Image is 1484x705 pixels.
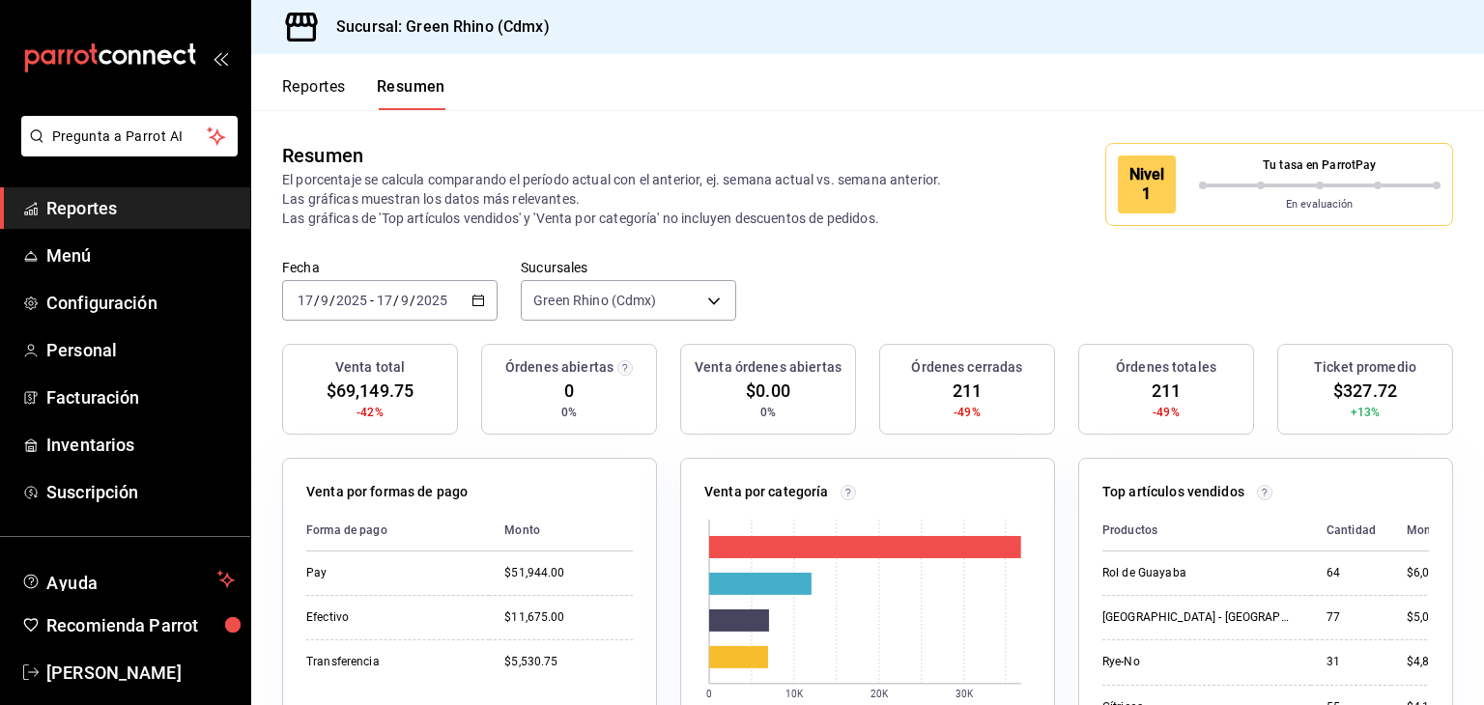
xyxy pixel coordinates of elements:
[1327,654,1376,670] div: 31
[1391,510,1460,551] th: Monto
[14,140,238,160] a: Pregunta a Parrot AI
[870,689,889,699] text: 20K
[306,654,473,670] div: Transferencia
[297,293,314,308] input: --
[21,116,238,156] button: Pregunta a Parrot AI
[282,141,363,170] div: Resumen
[1199,197,1441,213] p: En evaluación
[504,565,633,581] div: $51,944.00
[213,50,228,66] button: open_drawer_menu
[1407,609,1460,626] div: $5,005.00
[306,609,473,626] div: Efectivo
[1102,510,1311,551] th: Productos
[321,15,550,39] h3: Sucursal: Green Rhino (Cdmx)
[282,77,346,110] button: Reportes
[393,293,399,308] span: /
[46,290,235,316] span: Configuración
[320,293,329,308] input: --
[564,378,574,404] span: 0
[46,242,235,268] span: Menú
[377,77,445,110] button: Resumen
[489,510,633,551] th: Monto
[704,482,829,502] p: Venta por categoría
[953,378,982,404] span: 211
[1102,654,1296,670] div: Rye-No
[1152,378,1181,404] span: 211
[335,357,405,378] h3: Venta total
[561,404,577,421] span: 0%
[410,293,415,308] span: /
[954,404,981,421] span: -49%
[1199,156,1441,174] p: Tu tasa en ParrotPay
[46,568,210,591] span: Ayuda
[282,170,965,228] p: El porcentaje se calcula comparando el período actual con el anterior, ej. semana actual vs. sema...
[46,612,235,638] span: Recomienda Parrot
[1407,565,1460,581] div: $6,080.00
[335,293,368,308] input: ----
[533,291,656,310] span: Green Rhino (Cdmx)
[521,261,736,274] label: Sucursales
[46,660,235,686] span: [PERSON_NAME]
[46,479,235,505] span: Suscripción
[1333,378,1397,404] span: $327.72
[306,510,489,551] th: Forma de pago
[1102,482,1244,502] p: Top artículos vendidos
[376,293,393,308] input: --
[505,357,614,378] h3: Órdenes abiertas
[785,689,804,699] text: 10K
[1327,565,1376,581] div: 64
[415,293,448,308] input: ----
[504,654,633,670] div: $5,530.75
[282,77,445,110] div: navigation tabs
[329,293,335,308] span: /
[1327,609,1376,626] div: 77
[1102,609,1296,626] div: [GEOGRAPHIC_DATA] - [GEOGRAPHIC_DATA]
[1314,357,1416,378] h3: Ticket promedio
[306,482,468,502] p: Venta por formas de pago
[400,293,410,308] input: --
[911,357,1022,378] h3: Órdenes cerradas
[46,195,235,221] span: Reportes
[1351,404,1381,421] span: +13%
[1407,654,1460,670] div: $4,805.00
[1102,565,1296,581] div: Rol de Guayaba
[46,384,235,410] span: Facturación
[306,565,473,581] div: Pay
[695,357,842,378] h3: Venta órdenes abiertas
[956,689,974,699] text: 30K
[1311,510,1391,551] th: Cantidad
[504,609,633,626] div: $11,675.00
[327,378,414,404] span: $69,149.75
[282,261,498,274] label: Fecha
[1118,155,1176,213] div: Nivel 1
[370,293,374,308] span: -
[52,127,208,147] span: Pregunta a Parrot AI
[746,378,790,404] span: $0.00
[1116,357,1216,378] h3: Órdenes totales
[760,404,776,421] span: 0%
[1153,404,1180,421] span: -49%
[46,432,235,458] span: Inventarios
[46,337,235,363] span: Personal
[357,404,384,421] span: -42%
[706,689,712,699] text: 0
[314,293,320,308] span: /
